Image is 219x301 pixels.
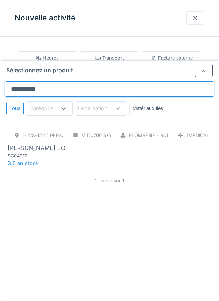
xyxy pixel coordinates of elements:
[129,132,193,139] div: Plomberie - Robinetterie
[8,160,39,166] span: 3.0 en stock
[23,132,89,139] div: 1-JVS-124 ([PERSON_NAME])
[0,174,219,187] div: 1 visible sur 1
[129,102,166,115] div: Matériaux liés
[8,152,95,159] div: SC04917
[15,14,75,23] h3: Nouvelle activité
[81,132,128,139] div: MT1070015/999/005
[0,61,219,77] div: Sélectionnez un produit
[8,144,65,152] div: [PERSON_NAME] EQ
[151,54,193,61] div: Facture externe
[35,54,59,61] div: Heures
[78,104,118,113] div: Localisation
[95,54,124,61] div: Transport
[29,104,64,113] div: Catégorie
[6,102,24,115] div: Tous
